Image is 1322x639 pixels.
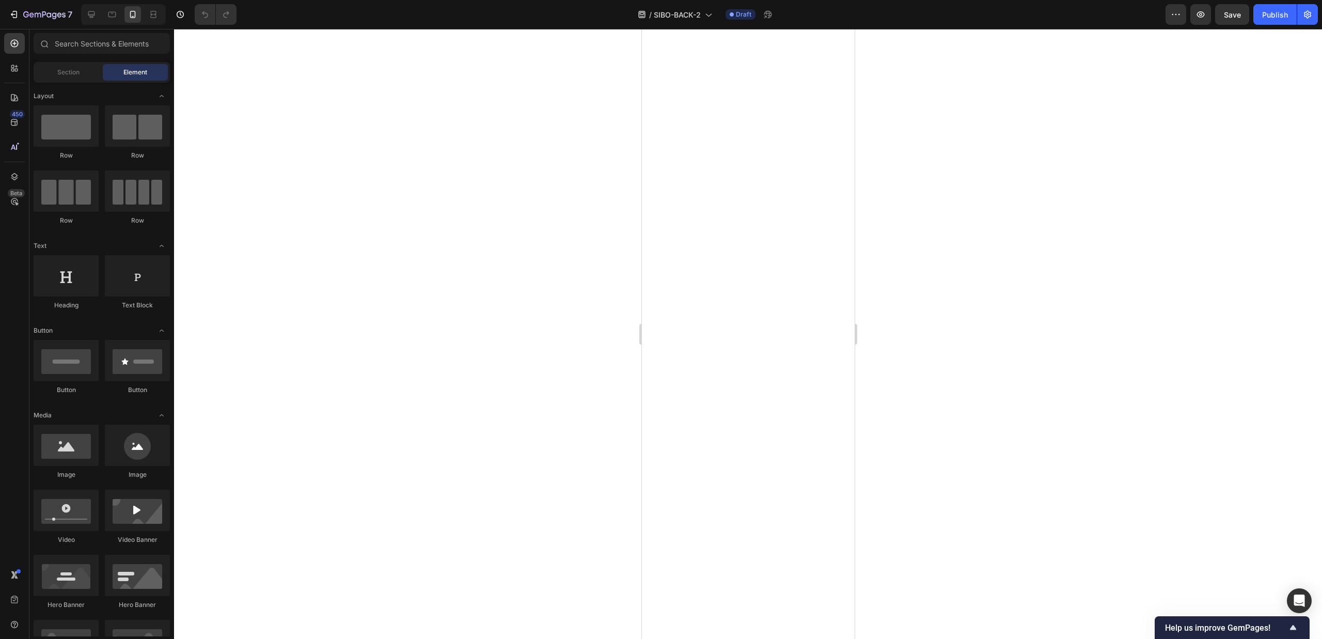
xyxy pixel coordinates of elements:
button: Publish [1253,4,1297,25]
span: Help us improve GemPages! [1165,623,1287,633]
button: Show survey - Help us improve GemPages! [1165,621,1299,634]
span: Section [57,68,80,77]
div: Button [105,385,170,395]
span: Draft [736,10,751,19]
div: Open Intercom Messenger [1287,588,1312,613]
input: Search Sections & Elements [34,33,170,54]
span: Toggle open [153,407,170,424]
span: Layout [34,91,54,101]
div: Undo/Redo [195,4,237,25]
span: Toggle open [153,322,170,339]
p: 7 [68,8,72,21]
span: Save [1224,10,1241,19]
span: Toggle open [153,88,170,104]
div: Button [34,385,99,395]
div: Video [34,535,99,544]
div: Row [34,151,99,160]
span: Element [123,68,147,77]
div: Text Block [105,301,170,310]
span: Text [34,241,46,251]
div: Image [105,470,170,479]
button: 7 [4,4,77,25]
div: Publish [1262,9,1288,20]
div: Hero Banner [34,600,99,610]
span: SIBO-BACK-2 [654,9,701,20]
div: Row [105,151,170,160]
div: Row [105,216,170,225]
iframe: Design area [642,29,855,639]
span: Button [34,326,53,335]
div: Video Banner [105,535,170,544]
span: / [649,9,652,20]
span: Media [34,411,52,420]
div: Image [34,470,99,479]
button: Save [1215,4,1249,25]
div: 450 [10,110,25,118]
div: Row [34,216,99,225]
div: Beta [8,189,25,197]
span: Toggle open [153,238,170,254]
div: Heading [34,301,99,310]
div: Hero Banner [105,600,170,610]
